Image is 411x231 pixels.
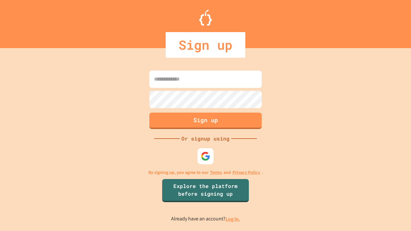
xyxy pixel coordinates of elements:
[225,216,240,222] a: Log in.
[162,179,249,202] a: Explore the platform before signing up
[210,169,222,176] a: Terms
[232,169,260,176] a: Privacy Policy
[166,32,245,58] div: Sign up
[199,10,212,26] img: Logo.svg
[149,113,262,129] button: Sign up
[180,135,231,142] div: Or signup using
[171,215,240,223] p: Already have an account?
[201,151,210,161] img: google-icon.svg
[148,169,263,176] p: By signing up, you agree to our and .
